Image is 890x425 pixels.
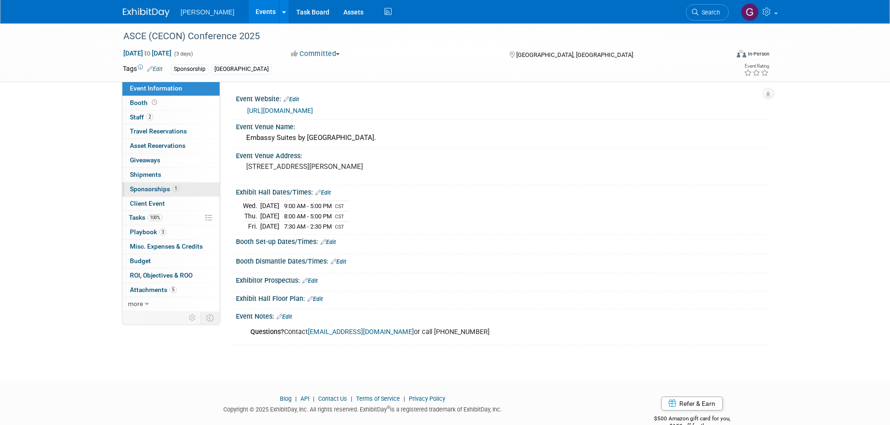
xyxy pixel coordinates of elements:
a: Attachments5 [122,283,220,297]
a: Booth [122,96,220,110]
a: Client Event [122,197,220,211]
div: Exhibit Hall Dates/Times: [236,185,768,197]
span: Booth not reserved yet [150,99,159,106]
span: | [349,395,355,402]
td: Wed. [243,201,260,211]
a: Search [686,4,729,21]
span: 100% [148,214,163,221]
span: | [293,395,299,402]
a: [EMAIL_ADDRESS][DOMAIN_NAME] [308,328,414,336]
img: Genee' Mengarelli [741,3,759,21]
td: [DATE] [260,201,279,211]
div: Embassy Suites by [GEOGRAPHIC_DATA]. [243,131,761,145]
a: Terms of Service [356,395,400,402]
b: Questions? [250,328,284,336]
div: [GEOGRAPHIC_DATA] [212,64,271,74]
span: 1 [172,185,179,192]
a: Giveaways [122,153,220,167]
div: Event Rating [744,64,769,69]
div: Event Venue Address: [236,149,768,160]
div: Copyright © 2025 ExhibitDay, Inc. All rights reserved. ExhibitDay is a registered trademark of Ex... [123,403,603,414]
span: Sponsorships [130,185,179,193]
a: Travel Reservations [122,125,220,139]
div: Sponsorship [171,64,208,74]
a: Edit [320,239,336,245]
span: | [311,395,317,402]
span: [GEOGRAPHIC_DATA], [GEOGRAPHIC_DATA] [516,51,633,58]
div: Booth Set-up Dates/Times: [236,235,768,247]
span: Budget [130,257,151,265]
a: ROI, Objectives & ROO [122,269,220,283]
span: Playbook [130,228,166,236]
a: Staff2 [122,111,220,125]
div: Event Website: [236,92,768,104]
a: Edit [284,96,299,103]
span: more [128,300,143,307]
span: 7:30 AM - 2:30 PM [284,223,332,230]
a: Edit [315,189,331,196]
div: Event Notes: [236,309,768,321]
span: 2 [146,113,153,120]
a: Sponsorships1 [122,182,220,196]
a: Edit [277,314,292,320]
td: Tags [123,64,163,75]
a: Privacy Policy [409,395,445,402]
span: Shipments [130,171,161,178]
a: Contact Us [318,395,347,402]
a: Misc. Expenses & Credits [122,240,220,254]
td: Personalize Event Tab Strip [185,312,201,324]
a: more [122,297,220,311]
span: | [401,395,407,402]
span: Tasks [129,214,163,221]
sup: ® [387,405,390,410]
div: Contact or call [PHONE_NUMBER] [244,323,665,341]
a: Blog [280,395,292,402]
pre: [STREET_ADDRESS][PERSON_NAME] [246,162,447,171]
td: Toggle Event Tabs [200,312,220,324]
span: 5 [170,286,177,293]
span: (3 days) [173,51,193,57]
a: API [300,395,309,402]
a: Budget [122,254,220,268]
span: [DATE] [DATE] [123,49,172,57]
a: [URL][DOMAIN_NAME] [247,107,313,114]
span: Client Event [130,200,165,207]
div: In-Person [748,50,769,57]
div: Event Venue Name: [236,120,768,132]
span: 8:00 AM - 5:00 PM [284,213,332,220]
div: ASCE (CECON) Conference 2025 [120,28,715,45]
td: Thu. [243,211,260,222]
span: to [143,49,152,57]
a: Asset Reservations [122,139,220,153]
span: CST [335,224,344,230]
span: Booth [130,99,159,106]
td: [DATE] [260,211,279,222]
span: CST [335,203,344,209]
a: Playbook3 [122,225,220,239]
div: Booth Dismantle Dates/Times: [236,254,768,266]
span: Event Information [130,84,182,92]
img: Format-Inperson.png [737,50,746,57]
span: ROI, Objectives & ROO [130,272,192,279]
button: Committed [288,49,343,59]
span: [PERSON_NAME] [181,8,235,16]
div: Exhibitor Prospectus: [236,273,768,286]
span: Misc. Expenses & Credits [130,243,203,250]
div: Exhibit Hall Floor Plan: [236,292,768,304]
a: Shipments [122,168,220,182]
a: Refer & Earn [661,397,723,411]
span: Staff [130,113,153,121]
a: Edit [147,66,163,72]
td: Fri. [243,221,260,231]
span: Travel Reservations [130,127,187,135]
span: 3 [159,229,166,236]
span: Giveaways [130,156,160,164]
a: Event Information [122,82,220,96]
a: Edit [331,258,346,265]
td: [DATE] [260,221,279,231]
div: Event Format [674,49,770,63]
span: Search [698,9,720,16]
img: ExhibitDay [123,8,170,17]
span: 9:00 AM - 5:00 PM [284,202,332,209]
a: Edit [307,296,323,302]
